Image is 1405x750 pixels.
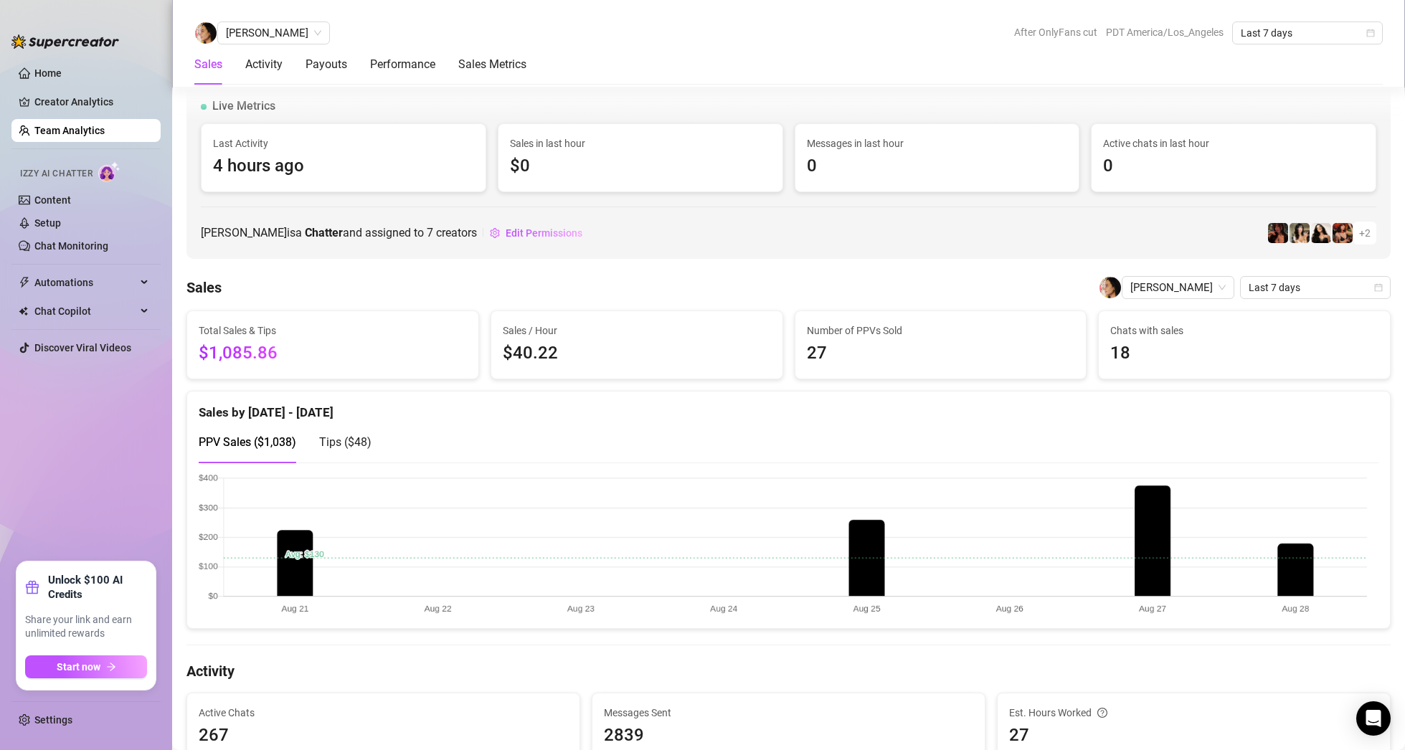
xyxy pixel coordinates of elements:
[34,300,136,323] span: Chat Copilot
[245,56,283,73] div: Activity
[34,67,62,79] a: Home
[186,661,1391,681] h4: Activity
[212,98,275,115] span: Live Metrics
[199,340,467,367] span: $1,085.86
[226,22,321,44] span: Dea Fonseca
[199,323,467,338] span: Total Sales & Tips
[199,705,568,721] span: Active Chats
[19,306,28,316] img: Chat Copilot
[604,705,973,721] span: Messages Sent
[1249,277,1382,298] span: Last 7 days
[1106,22,1224,43] span: PDT America/Los_Angeles
[1374,283,1383,292] span: calendar
[503,323,771,338] span: Sales / Hour
[1241,22,1374,44] span: Last 7 days
[25,613,147,641] span: Share your link and earn unlimited rewards
[34,342,131,353] a: Discover Viral Videos
[1097,705,1107,721] span: question-circle
[106,662,116,672] span: arrow-right
[201,224,477,242] span: [PERSON_NAME] is a and assigned to creators
[1099,277,1121,298] img: Dea Fonseca
[1130,277,1226,298] span: Dea Fonseca
[1311,223,1331,243] img: mads
[305,226,343,239] b: Chatter
[1359,225,1371,241] span: + 2
[199,391,1378,422] div: Sales by [DATE] - [DATE]
[34,90,149,113] a: Creator Analytics
[34,271,136,294] span: Automations
[19,277,30,288] span: thunderbolt
[195,22,217,44] img: Dea Fonseca
[1009,705,1378,721] div: Est. Hours Worked
[604,722,973,749] span: 2839
[1290,223,1310,243] img: Candylion
[807,340,1075,367] span: 27
[807,136,1068,151] span: Messages in last hour
[1103,136,1364,151] span: Active chats in last hour
[370,56,435,73] div: Performance
[213,136,474,151] span: Last Activity
[1110,340,1378,367] span: 18
[25,580,39,594] span: gift
[34,240,108,252] a: Chat Monitoring
[34,217,61,229] a: Setup
[20,167,93,181] span: Izzy AI Chatter
[1103,153,1364,180] span: 0
[1268,223,1288,243] img: steph
[510,136,771,151] span: Sales in last hour
[510,153,771,180] span: $0
[807,153,1068,180] span: 0
[34,714,72,726] a: Settings
[1009,722,1378,749] span: 27
[186,277,222,298] h4: Sales
[194,56,222,73] div: Sales
[213,153,474,180] span: 4 hours ago
[25,655,147,678] button: Start nowarrow-right
[11,34,119,49] img: logo-BBDzfeDw.svg
[306,56,347,73] div: Payouts
[506,227,582,239] span: Edit Permissions
[1333,223,1353,243] img: Oxillery
[319,435,372,449] span: Tips ( $48 )
[489,222,583,245] button: Edit Permissions
[503,340,771,367] span: $40.22
[34,194,71,206] a: Content
[98,161,120,182] img: AI Chatter
[34,125,105,136] a: Team Analytics
[458,56,526,73] div: Sales Metrics
[57,661,100,673] span: Start now
[1014,22,1097,43] span: After OnlyFans cut
[807,323,1075,338] span: Number of PPVs Sold
[1366,29,1375,37] span: calendar
[199,435,296,449] span: PPV Sales ( $1,038 )
[427,226,433,239] span: 7
[1110,323,1378,338] span: Chats with sales
[199,722,568,749] span: 267
[48,573,147,602] strong: Unlock $100 AI Credits
[490,228,500,238] span: setting
[1356,701,1391,736] div: Open Intercom Messenger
